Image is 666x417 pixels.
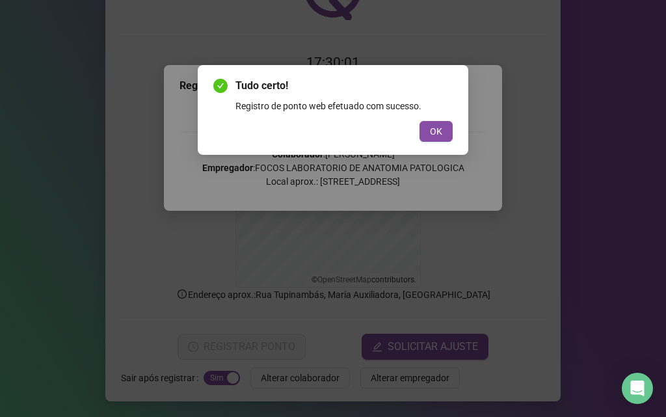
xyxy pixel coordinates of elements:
div: Open Intercom Messenger [622,373,653,404]
span: Tudo certo! [235,78,453,94]
button: OK [420,121,453,142]
span: OK [430,124,442,139]
span: check-circle [213,79,228,93]
div: Registro de ponto web efetuado com sucesso. [235,99,453,113]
